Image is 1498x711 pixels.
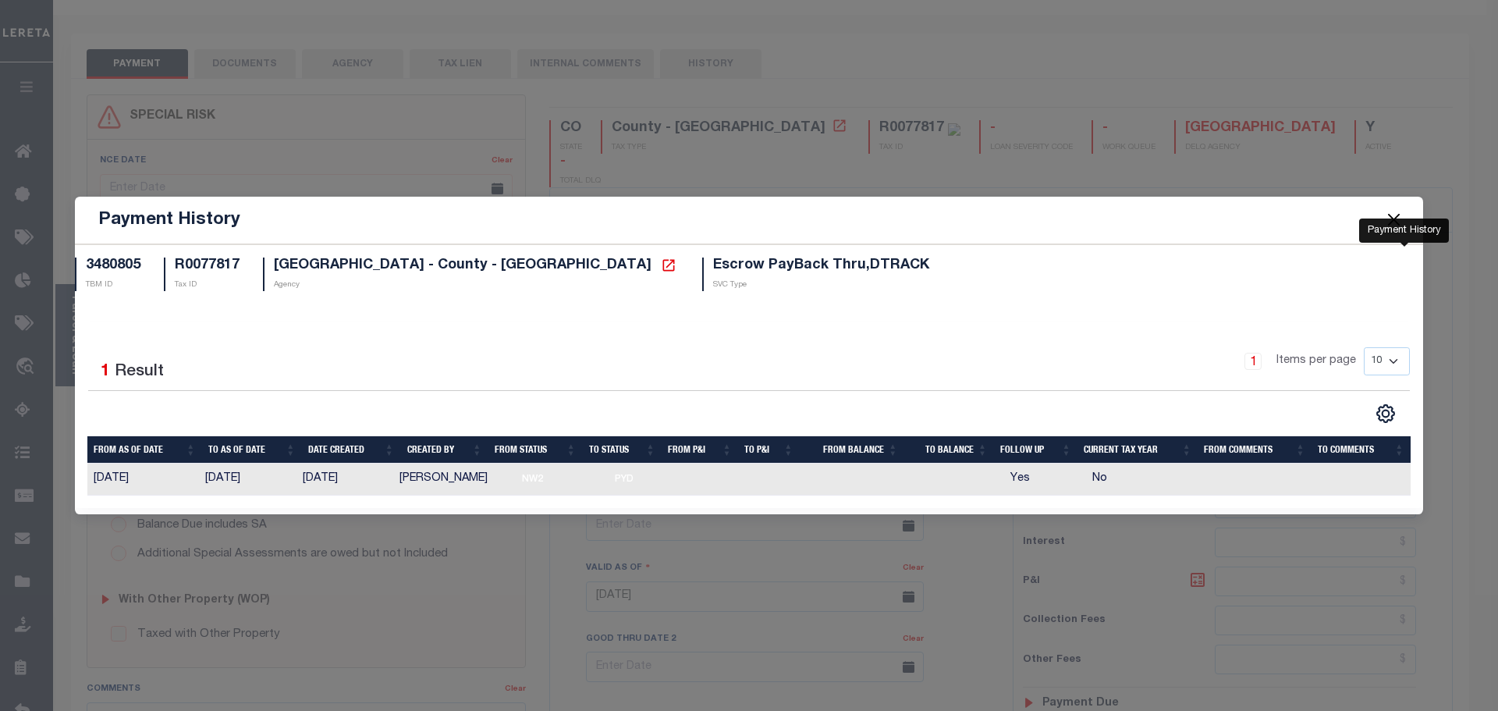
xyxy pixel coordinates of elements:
div: Payment History [1359,219,1449,244]
h5: R0077817 [175,258,240,275]
label: Result [115,360,164,385]
td: No [1086,464,1203,496]
th: To Comments: activate to sort column ascending [1312,436,1411,464]
td: [DATE] [296,464,393,496]
p: TBM ID [86,279,140,291]
p: Agency [274,279,679,291]
th: To Balance: activate to sort column ascending [904,436,994,464]
th: From Comments: activate to sort column ascending [1198,436,1312,464]
th: Current Tax Year: activate to sort column ascending [1077,436,1198,464]
th: Date Created: activate to sort column ascending [302,436,401,464]
button: Close [1384,210,1404,230]
span: [GEOGRAPHIC_DATA] - County - [GEOGRAPHIC_DATA] [274,258,651,272]
td: [DATE] [199,464,296,496]
p: SVC Type [713,279,929,291]
h5: 3480805 [86,258,140,275]
span: 1 [101,364,110,380]
th: To Status: activate to sort column ascending [583,436,662,464]
a: 1 [1244,353,1262,370]
th: Created By: activate to sort column ascending [401,436,488,464]
th: From Status: activate to sort column ascending [488,436,583,464]
th: From Balance: activate to sort column ascending [800,436,904,464]
span: PYD [609,470,640,489]
span: Items per page [1276,353,1356,370]
h5: Escrow PayBack Thru,DTRACK [713,258,929,275]
p: Tax ID [175,279,240,291]
td: [PERSON_NAME] [393,464,510,496]
th: From P&I: activate to sort column ascending [662,436,738,464]
th: From As of Date: activate to sort column ascending [87,436,202,464]
h5: Payment History [98,209,240,231]
th: To P&I: activate to sort column ascending [738,436,800,464]
th: Follow Up: activate to sort column ascending [994,436,1078,464]
span: NW2 [516,470,548,489]
th: To As of Date: activate to sort column ascending [202,436,302,464]
td: [DATE] [87,464,199,496]
td: Yes [1004,464,1086,496]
